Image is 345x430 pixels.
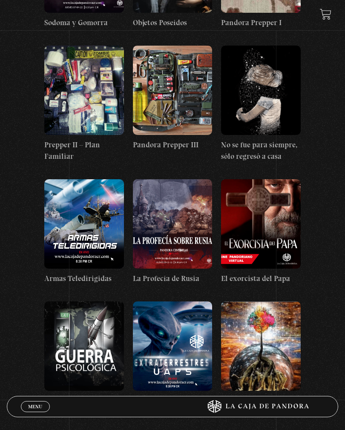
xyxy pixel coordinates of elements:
[221,46,301,162] a: No se fue para siempre, sólo regresó a casa
[28,404,42,409] span: Menu
[133,273,213,284] h4: La Profecía de Rusia
[221,17,301,29] h4: Pandora Prepper I
[44,273,124,284] h4: Armas Teledirigidas
[44,395,124,407] h4: Guerra Psicológica
[221,179,301,284] a: El exorcista del Papa
[221,301,301,418] a: Constelaciones Familiares
[133,46,213,151] a: Pandora Prepper III
[133,179,213,284] a: La Profecía de Rusia
[133,395,213,407] h4: Extraterrestres UAPs
[133,301,213,407] a: Extraterrestres UAPs
[44,301,124,407] a: Guerra Psicológica
[25,411,45,417] span: Cerrar
[44,179,124,284] a: Armas Teledirigidas
[133,17,213,29] h4: Objetos Poseídos
[44,46,124,162] a: Prepper II – Plan Familiar
[133,139,213,151] h4: Pandora Prepper III
[221,139,301,162] h4: No se fue para siempre, sólo regresó a casa
[221,395,301,418] h4: Constelaciones Familiares
[44,17,124,29] h4: Sodoma y Gomorra
[320,9,331,20] a: View your shopping cart
[44,139,124,162] h4: Prepper II – Plan Familiar
[221,273,301,284] h4: El exorcista del Papa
